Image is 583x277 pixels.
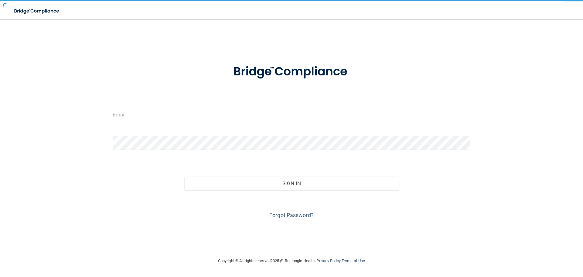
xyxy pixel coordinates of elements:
a: Privacy Policy [316,258,340,263]
a: Forgot Password? [269,212,314,218]
input: Email [113,108,470,121]
img: bridge_compliance_login_screen.278c3ca4.svg [9,5,65,17]
a: Terms of Use [342,258,365,263]
img: bridge_compliance_login_screen.278c3ca4.svg [221,56,362,88]
div: Copyright © All rights reserved 2025 @ Rectangle Health | | [181,251,402,271]
button: Sign In [184,177,399,190]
